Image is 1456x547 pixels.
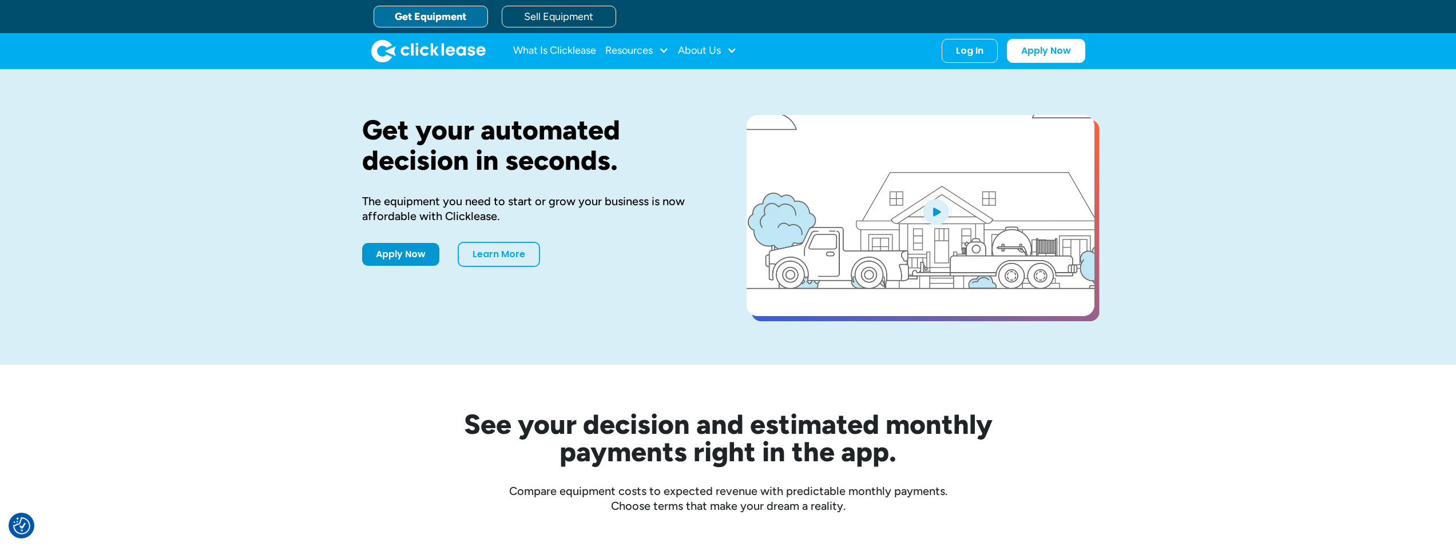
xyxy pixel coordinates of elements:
[408,410,1049,465] h2: See your decision and estimated monthly payments right in the app.
[921,195,951,227] img: Blue play button logo on a light blue circular background
[502,6,616,27] a: Sell Equipment
[605,39,669,62] div: Resources
[956,45,983,57] div: Log In
[678,39,737,62] div: About Us
[371,39,486,62] img: Clicklease logo
[362,115,710,175] h1: Get your automated decision in seconds.
[458,242,540,267] a: Learn More
[13,517,30,534] button: Consent Preferences
[747,115,1094,316] a: open lightbox
[362,243,439,266] a: Apply Now
[1007,39,1085,63] a: Apply Now
[362,484,1094,513] div: Compare equipment costs to expected revenue with predictable monthly payments. Choose terms that ...
[13,517,30,534] img: Revisit consent button
[371,39,486,62] a: home
[362,194,710,223] div: The equipment you need to start or grow your business is now affordable with Clicklease.
[374,6,488,27] a: Get Equipment
[513,39,596,62] a: What Is Clicklease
